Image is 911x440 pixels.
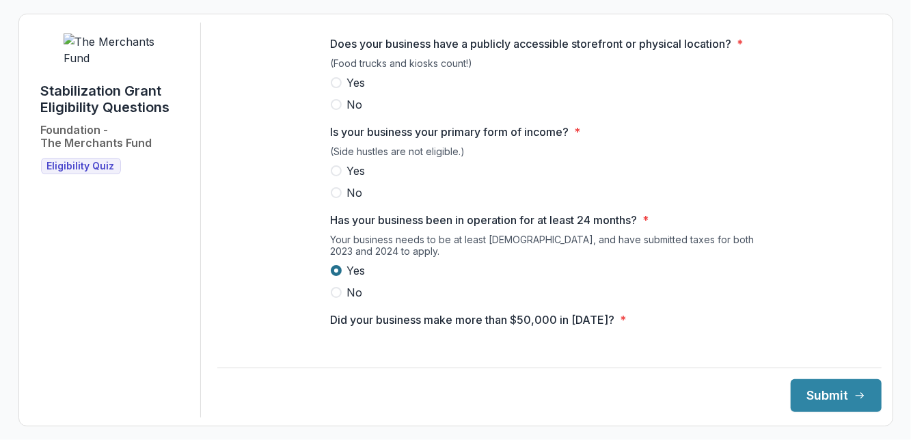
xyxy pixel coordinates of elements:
img: The Merchants Fund [64,33,166,66]
span: No [347,284,363,301]
div: (Food trucks and kiosks count!) [331,57,768,74]
span: Yes [347,163,366,179]
span: Eligibility Quiz [47,161,115,172]
div: (Side hustles are not eligible.) [331,146,768,163]
span: Yes [347,74,366,91]
span: Yes [347,262,366,279]
span: Yes [347,339,366,355]
button: Submit [791,379,882,412]
div: Your business needs to be at least [DEMOGRAPHIC_DATA], and have submitted taxes for both 2023 and... [331,234,768,262]
p: Did your business make more than $50,000 in [DATE]? [331,312,615,328]
p: Does your business have a publicly accessible storefront or physical location? [331,36,732,52]
p: Has your business been in operation for at least 24 months? [331,212,638,228]
span: No [347,184,363,201]
h1: Stabilization Grant Eligibility Questions [41,83,189,115]
span: No [347,96,363,113]
p: Is your business your primary form of income? [331,124,569,140]
h2: Foundation - The Merchants Fund [41,124,152,150]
